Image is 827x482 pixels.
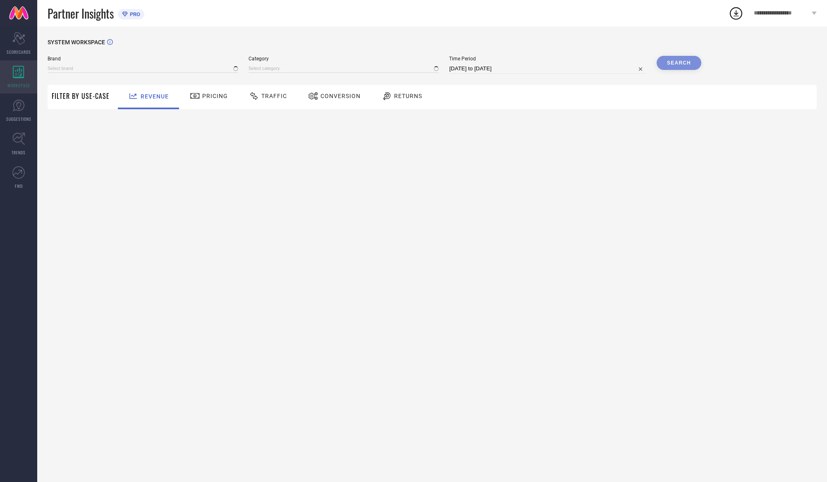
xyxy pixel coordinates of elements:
[48,5,114,22] span: Partner Insights
[249,56,439,62] span: Category
[48,64,238,73] input: Select brand
[48,56,238,62] span: Brand
[12,149,26,156] span: TRENDS
[6,116,31,122] span: SUGGESTIONS
[141,93,169,100] span: Revenue
[7,82,30,89] span: WORKSPACE
[7,49,31,55] span: SCORECARDS
[15,183,23,189] span: FWD
[729,6,743,21] div: Open download list
[202,93,228,99] span: Pricing
[128,11,140,17] span: PRO
[449,56,646,62] span: Time Period
[449,64,646,74] input: Select time period
[261,93,287,99] span: Traffic
[52,91,110,101] span: Filter By Use-Case
[394,93,422,99] span: Returns
[320,93,361,99] span: Conversion
[249,64,439,73] input: Select category
[48,39,105,46] span: SYSTEM WORKSPACE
